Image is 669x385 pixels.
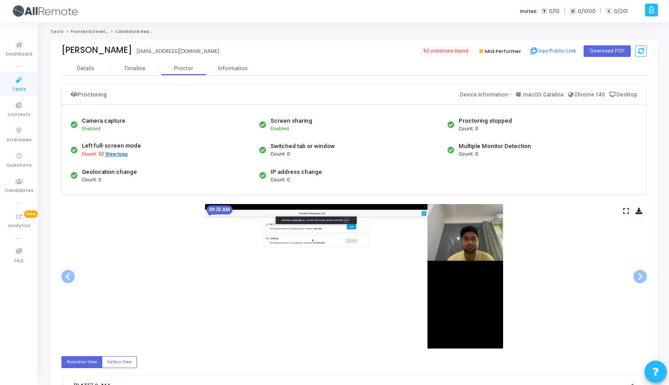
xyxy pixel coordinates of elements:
[617,92,637,98] span: Desktop
[570,8,576,15] span: C
[420,46,472,56] span: 52 violations found
[270,116,312,125] div: Screen sharing
[600,6,601,16] span: |
[105,150,128,159] button: View logs
[11,2,78,20] img: logo
[270,142,335,151] div: Switched tab or window
[82,151,104,158] span: Count: 52
[61,45,132,55] div: [PERSON_NAME]
[50,29,64,34] a: Tests
[485,48,521,55] span: Mid Performer
[82,168,137,176] div: Geolocation change
[6,162,32,169] span: Questions
[12,86,26,93] span: Tests
[82,116,125,125] div: Camera capture
[124,65,145,72] div: Timeline
[614,8,628,15] span: 0/201
[574,92,605,98] span: Chrome 140
[82,126,101,132] span: Enabled
[459,151,478,158] span: Count: 0
[61,356,102,368] label: Accordion View
[208,65,257,72] div: Information
[459,125,478,133] span: Count: 0
[270,126,289,132] span: Enabled
[6,51,32,58] span: Dashboard
[7,136,32,144] span: Interviews
[205,204,503,349] img: screenshot-1760068413517.jpeg
[14,257,24,265] span: FAQ
[523,92,564,98] span: macOS Catalina
[159,65,208,72] div: Proctor
[102,356,137,368] label: Gallery View
[578,8,596,15] span: 0/1000
[459,142,531,151] div: Multiple Monitor Detection
[5,187,33,195] span: Candidates
[206,205,233,214] mat-chip: 09:23 AM
[541,8,547,15] span: T
[77,65,94,72] div: Details
[528,44,579,58] button: Copy Public Link
[71,29,125,34] a: Frontend Developer (L5)
[520,8,538,15] label: Invites:
[82,141,141,150] div: Left full-screen mode
[460,89,638,100] div: Device Information:-
[24,210,38,218] span: New
[606,8,612,15] span: I
[549,8,560,15] span: 0/10
[564,6,565,16] span: |
[459,116,512,125] div: Proctoring stopped
[270,168,322,176] div: IP address change
[584,45,631,57] button: Download PDF
[82,176,101,184] span: Count: 0
[115,29,156,34] span: Candidate Report
[137,48,219,55] div: [EMAIL_ADDRESS][DOMAIN_NAME]
[8,222,30,230] span: Analytics
[270,151,290,158] span: Count: 0
[270,176,290,184] span: Count: 0
[50,29,658,35] nav: breadcrumb
[8,111,30,119] span: Contests
[71,89,107,100] div: Proctoring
